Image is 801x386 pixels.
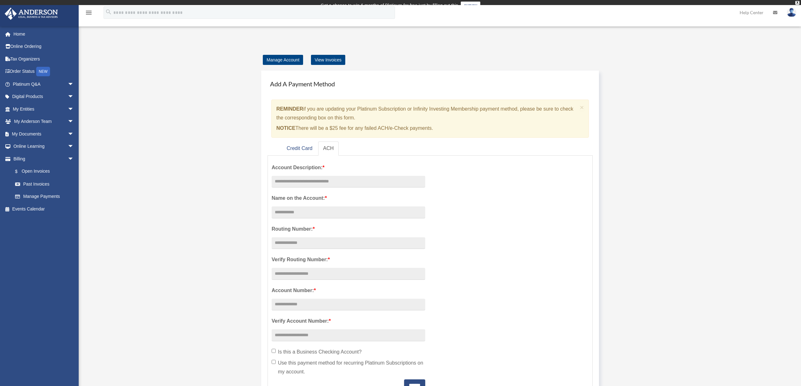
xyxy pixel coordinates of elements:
a: Online Ordering [4,40,83,53]
a: Credit Card [282,141,318,156]
strong: REMINDER [276,106,303,112]
a: Order StatusNEW [4,65,83,78]
a: Events Calendar [4,203,83,215]
span: arrow_drop_down [68,128,80,141]
input: Use this payment method for recurring Platinum Subscriptions on my account. [272,360,276,364]
label: Is this a Business Checking Account? [272,348,425,356]
a: ACH [318,141,339,156]
span: arrow_drop_down [68,140,80,153]
span: arrow_drop_down [68,103,80,116]
a: survey [461,2,480,9]
a: Tax Organizers [4,53,83,65]
label: Account Description: [272,163,425,172]
p: There will be a $25 fee for any failed ACH/e-Check payments. [276,124,578,133]
span: $ [19,168,22,176]
a: Online Learningarrow_drop_down [4,140,83,153]
img: Anderson Advisors Platinum Portal [3,8,60,20]
label: Name on the Account: [272,194,425,203]
label: Verify Routing Number: [272,255,425,264]
a: Platinum Q&Aarrow_drop_down [4,78,83,90]
div: close [795,1,799,5]
a: Home [4,28,83,40]
a: Past Invoices [9,178,83,190]
span: × [580,104,584,111]
a: menu [85,11,93,16]
span: arrow_drop_down [68,115,80,128]
i: search [105,9,112,15]
a: Manage Account [263,55,303,65]
label: Account Number: [272,286,425,295]
i: menu [85,9,93,16]
label: Use this payment method for recurring Platinum Subscriptions on my account. [272,359,425,376]
h4: Add A Payment Method [268,77,593,91]
img: User Pic [787,8,796,17]
span: arrow_drop_down [68,90,80,103]
a: $Open Invoices [9,165,83,178]
a: Billingarrow_drop_down [4,153,83,165]
a: Manage Payments [9,190,80,203]
input: Is this a Business Checking Account? [272,349,276,353]
a: My Anderson Teamarrow_drop_down [4,115,83,128]
a: Digital Productsarrow_drop_down [4,90,83,103]
label: Verify Account Number: [272,317,425,326]
span: arrow_drop_down [68,78,80,91]
a: My Entitiesarrow_drop_down [4,103,83,115]
a: View Invoices [311,55,345,65]
div: NEW [36,67,50,76]
a: My Documentsarrow_drop_down [4,128,83,140]
span: arrow_drop_down [68,153,80,165]
strong: NOTICE [276,125,295,131]
button: Close [580,104,584,111]
label: Routing Number: [272,225,425,233]
div: Get a chance to win 6 months of Platinum for free just by filling out this [321,2,458,9]
div: if you are updating your Platinum Subscription or Infinity Investing Membership payment method, p... [271,100,589,138]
